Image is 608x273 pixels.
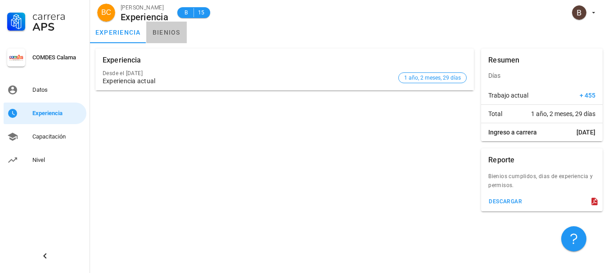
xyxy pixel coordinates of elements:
[97,4,115,22] div: avatar
[32,11,83,22] div: Carrera
[4,126,86,148] a: Capacitación
[103,70,395,76] div: Desde el [DATE]
[488,109,502,118] span: Total
[103,77,395,85] div: Experiencia actual
[90,22,146,43] a: experiencia
[101,4,111,22] span: BC
[32,133,83,140] div: Capacitación
[531,109,595,118] span: 1 año, 2 meses, 29 días
[572,5,586,20] div: avatar
[404,73,461,83] span: 1 año, 2 meses, 29 días
[488,49,519,72] div: Resumen
[488,148,514,172] div: Reporte
[488,128,537,137] span: Ingreso a carrera
[485,195,526,208] button: descargar
[481,65,603,86] div: Días
[198,8,205,17] span: 15
[576,128,595,137] span: [DATE]
[146,22,187,43] a: bienios
[32,157,83,164] div: Nivel
[32,54,83,61] div: COMDES Calama
[488,198,522,205] div: descargar
[32,22,83,32] div: APS
[32,110,83,117] div: Experiencia
[4,149,86,171] a: Nivel
[121,12,168,22] div: Experiencia
[183,8,190,17] span: B
[4,79,86,101] a: Datos
[4,103,86,124] a: Experiencia
[580,91,595,100] span: + 455
[481,172,603,195] div: Bienios cumplidos, dias de experiencia y permisos.
[32,86,83,94] div: Datos
[103,49,141,72] div: Experiencia
[121,3,168,12] div: [PERSON_NAME]
[488,91,528,100] span: Trabajo actual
